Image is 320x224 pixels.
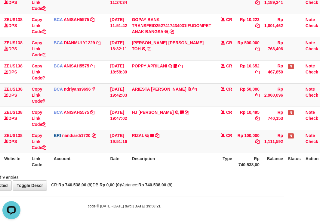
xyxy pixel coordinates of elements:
[306,139,318,144] a: Check
[192,87,197,92] a: Copy ARIESTA HERU PRAKO to clipboard
[4,17,23,22] a: ZEUS138
[262,130,285,153] td: Rp 1,111,592
[226,110,232,115] span: CR
[88,204,161,208] small: code © [DATE]-[DATE] dwg |
[4,64,23,68] a: ZEUS138
[132,40,204,51] a: [PERSON_NAME] [PERSON_NAME] TOH
[4,87,23,92] a: ZEUS138
[2,60,29,83] td: DPS
[255,93,260,98] a: Copy Rp 50,000 to clipboard
[235,130,262,153] td: Rp 100,000
[90,17,94,22] a: Copy ANISAH5575 to clipboard
[32,40,46,57] a: Copy Link Code
[226,40,232,45] span: CR
[134,204,161,208] strong: [DATE] 19:56:21
[2,2,20,20] button: Open LiveChat chat widget
[2,14,29,37] td: DPS
[255,116,260,121] a: Copy Rp 10,495 to clipboard
[262,153,285,170] th: Balance
[132,64,167,68] a: POPPY APRILANI
[2,130,29,153] td: DPS
[54,64,63,68] span: BCA
[2,107,29,130] td: DPS
[32,133,46,150] a: Copy Link Code
[255,23,260,28] a: Copy Rp 10,223 to clipboard
[147,46,151,51] a: Copy CARINA OCTAVIA TOH to clipboard
[262,60,285,83] td: Rp 467,850
[235,107,262,130] td: Rp 10,495
[64,40,95,45] a: DIANMULY1229
[32,87,46,104] a: Copy Link Code
[108,14,129,37] td: [DATE] 11:51:42
[108,130,129,153] td: [DATE] 19:51:16
[235,14,262,37] td: Rp 10,223
[108,60,129,83] td: [DATE] 18:58:39
[58,182,93,187] strong: Rp 740.538,00 (9)
[92,87,96,92] a: Copy ndriyans9696 to clipboard
[288,133,294,138] span: Has Note
[235,153,262,170] th: Rp 740.538,00
[306,46,318,51] a: Check
[178,64,183,68] a: Copy POPPY APRILANI to clipboard
[235,83,262,107] td: Rp 50,000
[108,153,129,170] th: Date
[262,37,285,60] td: Rp 768,496
[90,64,94,68] a: Copy ANISAH5575 to clipboard
[138,182,173,187] strong: Rp 740.538,00 (9)
[108,37,129,60] td: [DATE] 18:32:11
[226,133,232,138] span: CR
[2,153,29,170] th: Website
[170,29,174,34] a: Copy GOPAY BANK TRANSFEID2527417434031IFUDOMPET ANAK BANGSA to clipboard
[255,139,260,144] a: Copy Rp 100,000 to clipboard
[288,64,294,69] span: Has Note
[132,133,144,138] a: RIZAL
[54,87,63,92] span: BCA
[32,64,46,80] a: Copy Link Code
[48,182,173,187] span: CR: DB: Variance:
[306,133,315,138] a: Note
[306,116,318,121] a: Check
[262,14,285,37] td: Rp 1,001,462
[64,64,89,68] a: ANISAH5575
[129,153,214,170] th: Description
[306,70,318,74] a: Check
[108,83,129,107] td: [DATE] 19:42:03
[132,87,186,92] a: ARIESTA [PERSON_NAME]
[54,110,63,115] span: BCA
[285,153,303,170] th: Status
[132,17,211,34] a: GOPAY BANK TRANSFEID2527417434031IFUDOMPET ANAK BANGSA
[54,133,61,138] span: BRI
[29,153,51,170] th: Link Code
[235,60,262,83] td: Rp 10,652
[96,40,100,45] a: Copy DIANMULY1229 to clipboard
[92,133,96,138] a: Copy nandiardi1720 to clipboard
[4,133,23,138] a: ZEUS138
[2,37,29,60] td: DPS
[255,70,260,74] a: Copy Rp 10,652 to clipboard
[64,17,89,22] a: ANISAH5575
[306,64,315,68] a: Note
[288,110,294,115] span: Has Note
[262,83,285,107] td: Rp 2,960,096
[306,17,315,22] a: Note
[306,40,315,45] a: Note
[306,93,318,98] a: Check
[62,133,90,138] a: nandiardi1720
[4,40,23,45] a: ZEUS138
[306,23,318,28] a: Check
[32,110,46,127] a: Copy Link Code
[32,17,46,34] a: Copy Link Code
[226,17,232,22] span: CR
[262,107,285,130] td: Rp 740,153
[2,83,29,107] td: DPS
[306,110,315,115] a: Note
[90,110,94,115] a: Copy ANISAH5575 to clipboard
[64,110,89,115] a: ANISAH5575
[54,40,63,45] span: BCA
[51,153,108,170] th: Account
[226,87,232,92] span: CR
[13,180,47,191] a: Toggle Descr
[226,64,232,68] span: CR
[185,110,189,115] a: Copy HJ YUMI MUTIAH to clipboard
[54,17,63,22] span: BCA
